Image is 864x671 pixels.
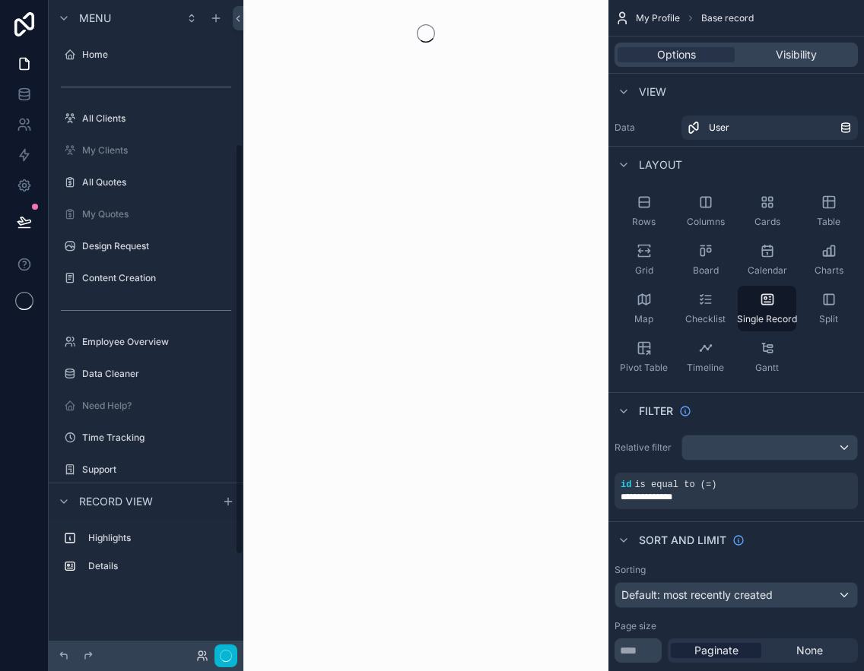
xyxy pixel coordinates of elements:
[615,620,656,632] label: Page size
[676,188,735,234] button: Columns
[79,11,111,26] span: Menu
[639,157,682,172] span: Layout
[701,12,754,24] span: Base record
[82,272,231,284] label: Content Creation
[799,237,858,283] button: Charts
[58,394,234,418] a: Need Help?
[58,170,234,195] a: All Quotes
[738,286,796,331] button: Single Record
[634,313,653,325] span: Map
[58,138,234,163] a: My Clients
[82,144,231,157] label: My Clients
[615,286,673,331] button: Map
[79,494,153,509] span: Record view
[82,336,231,348] label: Employee Overview
[58,457,234,482] a: Support
[639,404,673,419] span: Filter
[82,464,231,476] label: Support
[615,188,673,234] button: Rows
[657,47,696,62] span: Options
[82,176,231,188] label: All Quotes
[694,643,739,658] span: Paginate
[754,216,780,228] span: Cards
[615,237,673,283] button: Grid
[58,266,234,290] a: Content Creation
[615,334,673,380] button: Pivot Table
[635,264,653,277] span: Grid
[681,116,858,140] a: User
[796,643,823,658] span: None
[738,334,796,380] button: Gantt
[49,519,243,593] div: scrollable content
[58,234,234,258] a: Design Request
[82,368,231,380] label: Data Cleaner
[636,12,680,24] span: My Profile
[687,216,725,228] span: Columns
[737,313,797,325] span: Single Record
[738,237,796,283] button: Calendar
[676,334,735,380] button: Timeline
[82,208,231,220] label: My Quotes
[632,216,656,228] span: Rows
[58,426,234,450] a: Time Tracking
[88,560,228,572] label: Details
[615,582,858,608] button: Default: most recently created
[615,564,646,576] label: Sorting
[620,362,668,374] span: Pivot Table
[88,532,228,544] label: Highlights
[58,362,234,386] a: Data Cleaner
[58,43,234,67] a: Home
[755,362,779,374] span: Gantt
[82,240,231,252] label: Design Request
[621,480,631,490] span: id
[738,188,796,234] button: Cards
[634,480,716,490] span: is equal to (=)
[676,286,735,331] button: Checklist
[799,188,858,234] button: Table
[685,313,726,325] span: Checklist
[82,112,231,125] label: All Clients
[709,122,729,134] span: User
[58,330,234,354] a: Employee Overview
[776,47,817,62] span: Visibility
[82,432,231,444] label: Time Tracking
[621,588,773,601] span: Default: most recently created
[58,202,234,226] a: My Quotes
[639,533,726,548] span: Sort And Limit
[615,442,675,454] label: Relative filter
[58,106,234,131] a: All Clients
[676,237,735,283] button: Board
[693,264,719,277] span: Board
[817,216,840,228] span: Table
[815,264,843,277] span: Charts
[687,362,724,374] span: Timeline
[748,264,787,277] span: Calendar
[639,84,666,100] span: View
[819,313,838,325] span: Split
[615,122,675,134] label: Data
[799,286,858,331] button: Split
[82,400,231,412] label: Need Help?
[82,49,231,61] label: Home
